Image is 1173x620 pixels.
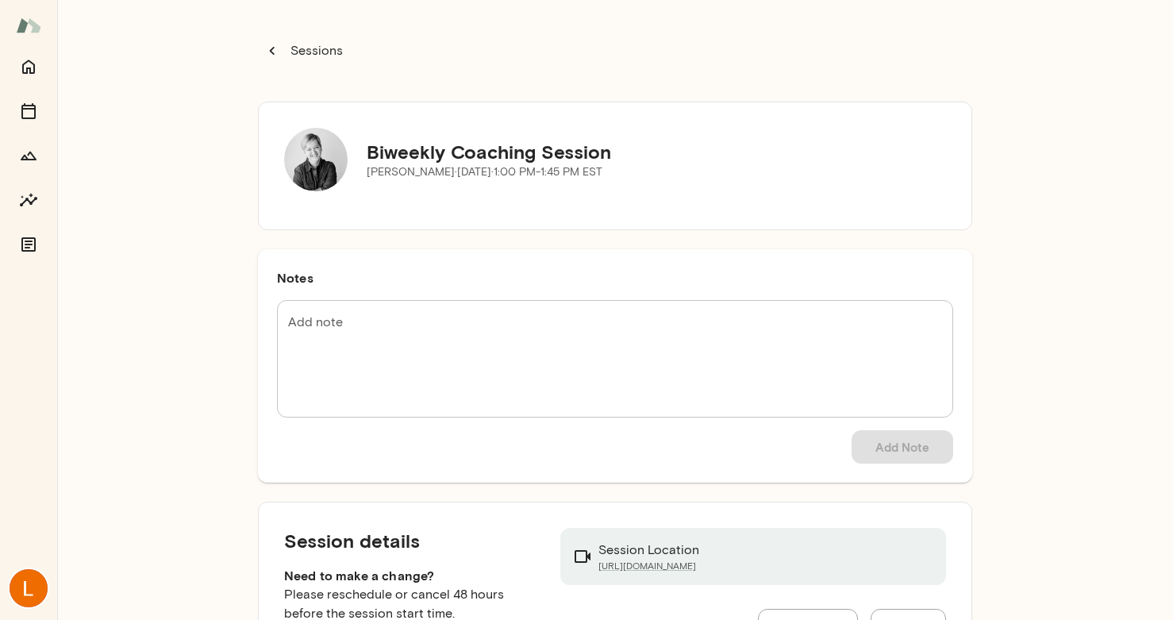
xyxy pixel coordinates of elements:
[258,35,352,67] button: Sessions
[277,268,953,287] h6: Notes
[10,569,48,607] img: Lyndsey French
[598,541,699,560] p: Session Location
[13,51,44,83] button: Home
[16,10,41,40] img: Mento
[284,566,535,585] h6: Need to make a change?
[287,41,343,60] p: Sessions
[367,139,611,164] h5: Biweekly Coaching Session
[13,229,44,260] button: Documents
[13,140,44,171] button: Growth Plan
[13,184,44,216] button: Insights
[284,128,348,191] img: Tré Wright
[284,528,535,553] h5: Session details
[367,164,611,180] p: [PERSON_NAME] · [DATE] · 1:00 PM-1:45 PM EST
[13,95,44,127] button: Sessions
[598,560,699,572] a: [URL][DOMAIN_NAME]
